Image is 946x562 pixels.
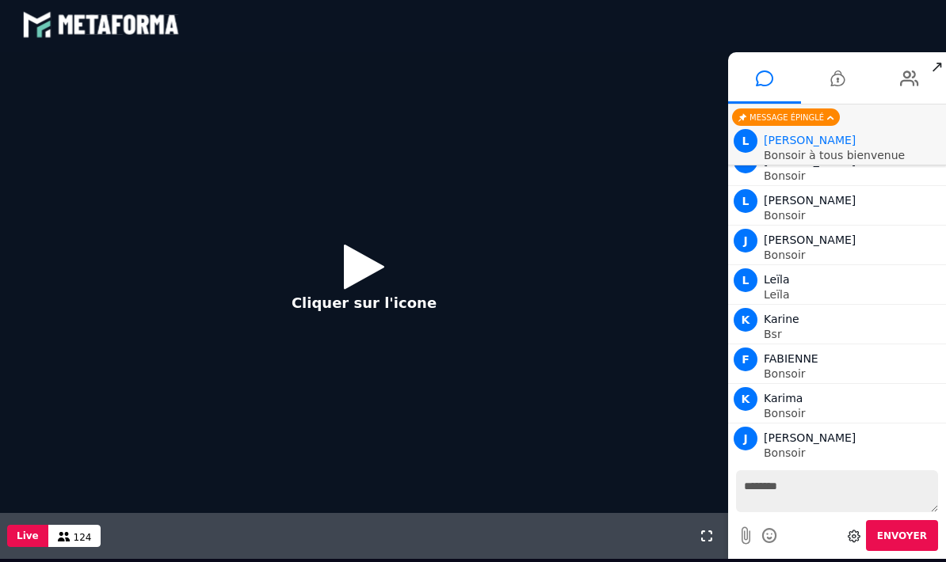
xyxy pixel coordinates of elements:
[734,311,757,335] span: K
[928,55,946,84] span: ↗
[764,395,803,408] span: Karima
[877,534,927,545] span: Envoyer
[292,295,437,317] p: Cliquer sur l'icone
[764,332,942,343] p: Bsr
[764,316,799,328] span: Karine
[734,351,757,374] span: F
[734,192,757,216] span: L
[764,237,856,249] span: [PERSON_NAME]
[764,173,942,184] p: Bonsoir
[764,292,942,303] p: Leïla
[276,235,452,337] button: Cliquer sur l'icone
[764,197,856,210] span: [PERSON_NAME]
[764,411,942,422] p: Bonsoir
[764,276,790,289] span: Leïla
[732,112,840,129] div: Message épinglé
[734,430,757,454] span: J
[7,528,48,550] button: Live
[734,232,757,256] span: J
[734,132,757,156] span: L
[764,450,942,461] p: Bonsoir
[764,355,818,368] span: FABIENNE
[764,213,942,224] p: Bonsoir
[74,535,92,546] span: 124
[734,390,757,414] span: K
[764,371,942,382] p: Bonsoir
[764,137,856,150] span: Animateur
[764,435,856,447] span: [PERSON_NAME]
[866,523,938,554] button: Envoyer
[734,272,757,295] span: L
[764,253,942,264] p: Bonsoir
[764,153,942,164] p: Bonsoir à tous bienvenue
